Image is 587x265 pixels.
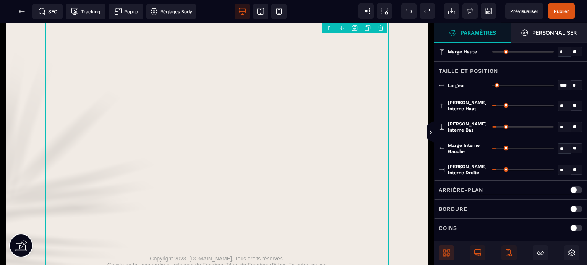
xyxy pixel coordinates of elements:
strong: Paramètres [461,30,496,35]
span: Voir tablette [253,4,268,19]
span: Ouvrir le gestionnaire de styles [511,23,587,43]
span: Masquer le bloc [533,245,548,260]
span: Métadata SEO [32,4,63,19]
strong: Personnaliser [532,30,577,35]
span: Ouvrir le gestionnaire de styles [434,23,511,43]
span: [PERSON_NAME] interne bas [448,121,488,133]
span: Enregistrer [481,3,496,19]
span: Afficher les vues [434,121,442,144]
text: Copyright 2023, [DOMAIN_NAME], Tous droits réservés. Ce site ne fait pas partie du site web de Fa... [103,231,331,260]
span: Nettoyage [462,3,478,19]
span: Ouvrir les blocs [439,245,454,260]
span: Défaire [401,3,417,19]
p: Arrière-plan [439,185,483,194]
span: Marge interne gauche [448,142,488,154]
span: Afficher le mobile [501,245,517,260]
span: Tracking [71,8,100,15]
span: Code de suivi [66,4,105,19]
p: Coins [439,223,457,233]
p: Bordure [439,204,467,214]
span: Rétablir [420,3,435,19]
span: Aperçu [505,3,543,19]
span: Créer une alerte modale [109,4,143,19]
span: Voir bureau [235,4,250,19]
span: [PERSON_NAME] interne droite [448,164,488,176]
span: Réglages Body [150,8,192,15]
span: Ouvrir les calques [564,245,579,260]
span: Importer [444,3,459,19]
span: Voir mobile [271,4,287,19]
span: Voir les composants [358,3,374,19]
span: Publier [554,8,569,14]
span: [PERSON_NAME] interne haut [448,100,488,112]
span: Favicon [146,4,196,19]
span: Largeur [448,82,465,88]
span: Enregistrer le contenu [548,3,575,19]
span: Prévisualiser [510,8,538,14]
span: Capture d'écran [377,3,392,19]
span: Afficher le desktop [470,245,485,260]
span: Popup [114,8,138,15]
div: Taille et position [434,61,587,75]
span: Retour [14,4,29,19]
span: Marge haute [448,49,477,55]
span: SEO [38,8,57,15]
